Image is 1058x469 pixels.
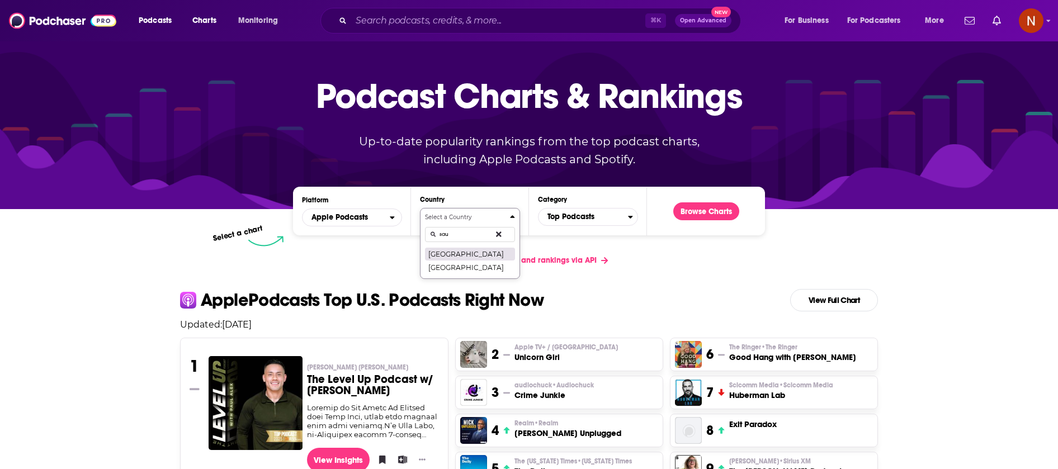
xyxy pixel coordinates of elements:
p: Select a chart [212,224,263,243]
h3: The Level Up Podcast w/ [PERSON_NAME] [307,374,440,396]
div: Loremip do Sit Ametc Ad Elitsed doei Temp Inci, utlab etdo magnaal enim admi veniamq.N’e Ulla Lab... [307,403,440,439]
img: Mick Unplugged [460,417,487,444]
button: Countries [420,208,520,279]
h2: Platforms [302,209,402,226]
a: Apple TV+ / [GEOGRAPHIC_DATA]Unicorn Girl [514,343,618,363]
a: Charts [185,12,223,30]
p: audiochuck • Audiochuck [514,381,594,390]
span: [PERSON_NAME] [PERSON_NAME] [307,363,408,372]
h3: [PERSON_NAME] Unplugged [514,428,621,439]
button: open menu [917,12,958,30]
h3: Good Hang with [PERSON_NAME] [729,352,856,363]
span: [PERSON_NAME] [729,457,811,466]
a: Show notifications dropdown [988,11,1005,30]
h3: 6 [706,346,714,363]
h3: Unicorn Girl [514,352,618,363]
span: For Podcasters [847,13,901,29]
p: Updated: [DATE] [171,319,887,330]
h3: 3 [492,384,499,401]
button: open menu [777,12,843,30]
button: Show profile menu [1019,8,1043,33]
a: Scicomm Media•Scicomm MediaHuberman Lab [729,381,833,401]
p: Realm • Realm [514,419,621,428]
span: More [925,13,944,29]
span: Apple Podcasts [311,214,368,221]
button: open menu [230,12,292,30]
a: The Ringer•The RingerGood Hang with [PERSON_NAME] [729,343,856,363]
button: open menu [131,12,186,30]
img: The Level Up Podcast w/ Paul Alex [209,356,303,450]
button: Categories [538,208,638,226]
a: [PERSON_NAME] [PERSON_NAME]The Level Up Podcast w/ [PERSON_NAME] [307,363,440,403]
a: Good Hang with Amy Poehler [675,341,702,368]
button: Add to List [394,451,405,468]
span: • Audiochuck [552,381,594,389]
img: Crime Junkie [460,379,487,406]
button: [GEOGRAPHIC_DATA] [425,260,515,274]
p: Podcast Charts & Rankings [316,59,743,132]
img: Podchaser - Follow, Share and Rate Podcasts [9,10,116,31]
button: Bookmark Podcast [374,451,385,468]
h3: Crime Junkie [514,390,594,401]
span: Charts [192,13,216,29]
span: Logged in as AdelNBM [1019,8,1043,33]
a: Realm•Realm[PERSON_NAME] Unplugged [514,419,621,439]
span: For Business [785,13,829,29]
p: Paul Alex Espinoza [307,363,440,372]
span: Top Podcasts [539,207,628,226]
span: Podcasts [139,13,172,29]
p: Apple TV+ / Seven Hills [514,343,618,352]
span: The [US_STATE] Times [514,457,632,466]
span: Apple TV+ / [GEOGRAPHIC_DATA] [514,343,618,352]
button: open menu [840,12,917,30]
p: Up-to-date popularity rankings from the top podcast charts, including Apple Podcasts and Spotify. [337,132,721,168]
span: Open Advanced [680,18,726,23]
span: • The Ringer [761,343,797,351]
input: Search Countries... [425,227,515,242]
a: View Full Chart [790,289,878,311]
a: audiochuck•AudiochuckCrime Junkie [514,381,594,401]
span: • Sirius XM [779,457,811,465]
h3: Huberman Lab [729,390,833,401]
span: • Realm [534,419,558,427]
a: Show notifications dropdown [960,11,979,30]
p: Apple Podcasts Top U.S. Podcasts Right Now [201,291,544,309]
img: User Profile [1019,8,1043,33]
span: • [US_STATE] Times [577,457,632,465]
h3: 8 [706,422,714,439]
h3: 4 [492,422,499,439]
p: Scicomm Media • Scicomm Media [729,381,833,390]
p: Mel Robbins • Sirius XM [729,457,842,466]
img: Unicorn Girl [460,341,487,368]
button: open menu [302,209,402,226]
h3: 2 [492,346,499,363]
img: Huberman Lab [675,379,702,406]
button: Show More Button [414,454,430,465]
input: Search podcasts, credits, & more... [351,12,645,30]
span: audiochuck [514,381,594,390]
img: apple Icon [180,292,196,308]
span: New [711,7,731,17]
span: Monitoring [238,13,278,29]
p: The Ringer • The Ringer [729,343,856,352]
span: Get podcast charts and rankings via API [450,255,597,265]
button: Browse Charts [673,202,739,220]
img: Exit Paradox [675,417,702,444]
button: [GEOGRAPHIC_DATA] [425,247,515,260]
div: Search podcasts, credits, & more... [331,8,752,34]
img: select arrow [248,236,284,247]
span: ⌘ K [645,13,666,28]
h4: Select a Country [425,215,506,220]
